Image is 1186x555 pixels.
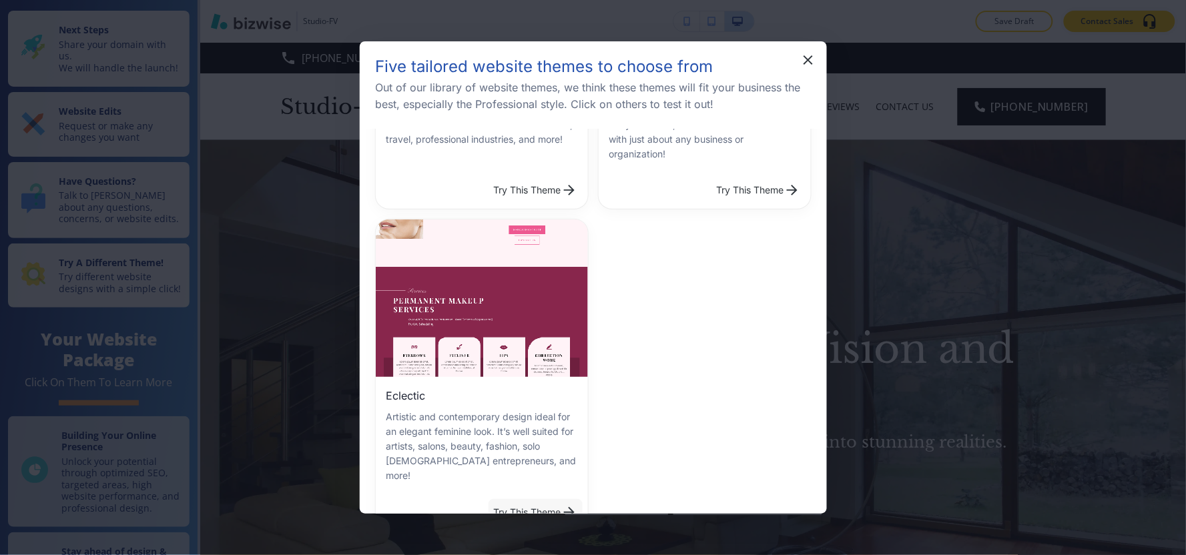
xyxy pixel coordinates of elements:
h5: Five tailored website themes to choose from [376,57,713,77]
p: Artistic and contemporary design ideal for an elegant feminine look. It’s well suited for artists... [386,410,577,483]
button: Eclectic ThemeEclecticArtistic and contemporary design ideal for an elegant feminine look. It’s w... [489,499,583,526]
button: Minimalistic ThemeMinimalisticA minimalistic website style using dual columns. This theme works w... [489,177,583,203]
h6: Eclectic [386,388,426,404]
button: Boxy ThemeBoxyUsing numerous background images and boxy elements, this versatile theme work with ... [711,177,806,203]
p: Using numerous background images and boxy elements, this versatile theme work with just about any... [609,103,800,161]
h6: Out of our library of website themes, we think these themes will fit your business the best, espe... [376,79,811,113]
